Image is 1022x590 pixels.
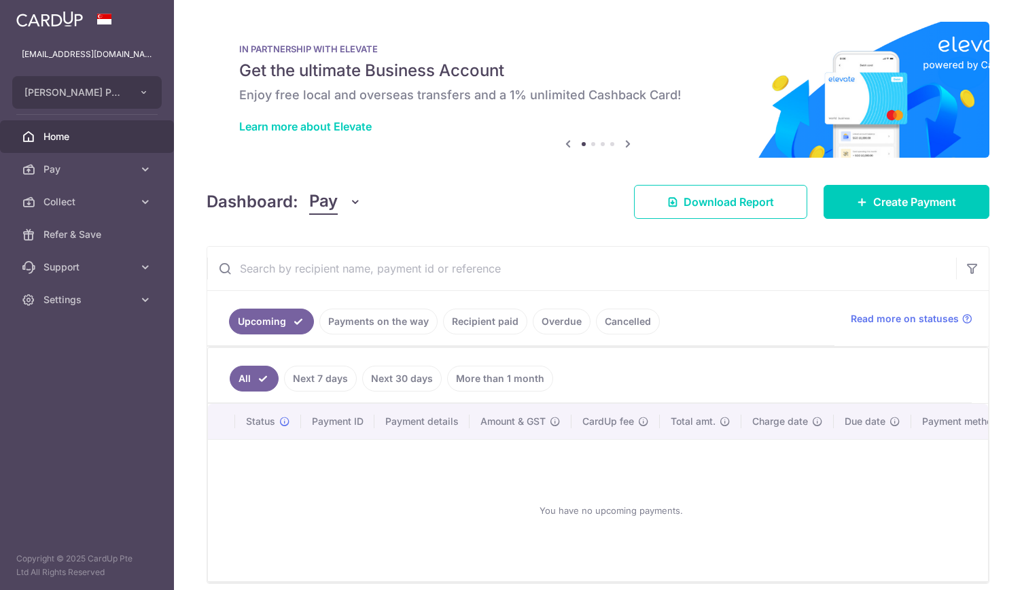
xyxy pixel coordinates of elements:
a: More than 1 month [447,366,553,392]
p: [EMAIL_ADDRESS][DOMAIN_NAME] [22,48,152,61]
a: Recipient paid [443,309,527,334]
a: Download Report [634,185,807,219]
button: Pay [309,189,362,215]
th: Payment ID [301,404,374,439]
span: Pay [43,162,133,176]
span: Download Report [684,194,774,210]
a: Upcoming [229,309,314,334]
div: You have no upcoming payments. [224,451,998,570]
a: Learn more about Elevate [239,120,372,133]
a: All [230,366,279,392]
img: CardUp [16,11,83,27]
th: Payment method [911,404,1015,439]
span: Amount & GST [480,415,546,428]
button: [PERSON_NAME] PROFESSIONAL EDUCATORS PTE. LTD. [12,76,162,109]
span: [PERSON_NAME] PROFESSIONAL EDUCATORS PTE. LTD. [24,86,125,99]
span: Refer & Save [43,228,133,241]
a: Payments on the way [319,309,438,334]
span: CardUp fee [582,415,634,428]
span: Pay [309,189,338,215]
span: Status [246,415,275,428]
span: Support [43,260,133,274]
a: Next 30 days [362,366,442,392]
span: Settings [43,293,133,307]
img: Renovation banner [207,22,989,158]
span: Due date [845,415,885,428]
a: Read more on statuses [851,312,972,326]
h4: Dashboard: [207,190,298,214]
th: Payment details [374,404,470,439]
p: IN PARTNERSHIP WITH ELEVATE [239,44,957,54]
a: Next 7 days [284,366,357,392]
span: Home [43,130,133,143]
span: Charge date [752,415,808,428]
span: Total amt. [671,415,716,428]
span: Create Payment [873,194,956,210]
a: Create Payment [824,185,989,219]
h5: Get the ultimate Business Account [239,60,957,82]
span: Read more on statuses [851,312,959,326]
span: Collect [43,195,133,209]
h6: Enjoy free local and overseas transfers and a 1% unlimited Cashback Card! [239,87,957,103]
input: Search by recipient name, payment id or reference [207,247,956,290]
a: Overdue [533,309,591,334]
a: Cancelled [596,309,660,334]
